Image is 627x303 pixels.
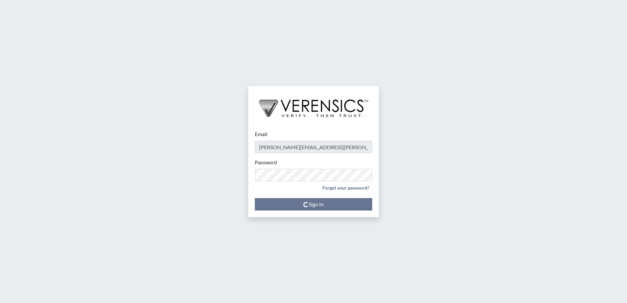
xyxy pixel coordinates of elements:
button: Sign In [255,198,372,211]
img: logo-wide-black.2aad4157.png [248,86,379,124]
label: Password [255,158,277,166]
a: Forgot your password? [319,183,372,193]
input: Email [255,141,372,153]
label: Email [255,130,267,138]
